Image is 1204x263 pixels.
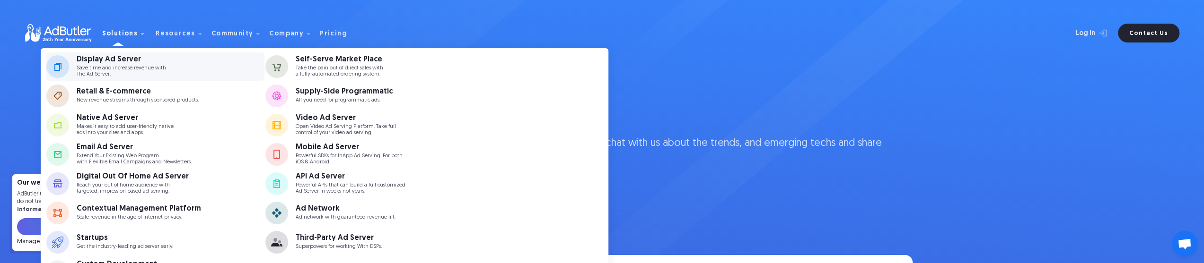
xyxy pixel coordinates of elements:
a: Third-Party Ad Server Superpowers for working With DSPs. [265,228,484,256]
a: Ad Network Ad network with guaranteed revenue lift. [265,199,484,227]
a: Display Ad Server Save time and increase revenue withThe Ad Server. [46,52,265,81]
a: Supply-Side Programmatic All you need for programmatic ads. [265,82,484,110]
p: Reach your out of home audience with targeted, impression based ad-serving. [77,182,189,195]
p: Save time and increase revenue with The Ad Server. [77,65,166,77]
input: Accept All [17,218,169,235]
p: Extend Your Existing Web Program with Flexible Email Campaigns and Newsletters. [77,153,192,165]
div: Resources [156,31,195,37]
div: Display Ad Server [77,56,166,63]
div: Company [269,31,304,37]
p: Open Video Ad Serving Platform. Take full control of your video ad serving. [296,124,396,136]
div: Retail & E-commerce [77,88,199,95]
p: AdButler uses cookies to support the core functionality of our website and application. We do not... [17,190,243,214]
div: Contextual Management Platform [77,205,201,212]
p: Makes it easy to add user-friendly native ads into your sites and apps. [77,124,174,136]
a: Pricing [320,29,355,37]
a: Log In [1051,24,1112,42]
div: Community [211,31,254,37]
div: Native Ad Server [77,114,174,122]
div: Open chat [1172,231,1197,256]
a: Retail & E-commerce New revenue streams through sponsored products. [46,82,265,110]
p: All you need for programmatic ads. [296,97,393,103]
p: Powerful SDKs for InApp Ad Serving. For both iOS & Android. [296,153,403,165]
div: Supply-Side Programmatic [296,88,393,95]
p: Get the industry-leading ad server early. [77,244,173,250]
a: Email Ad Server Extend Your Existing Web Programwith Flexible Email Campaigns and Newsletters. [46,140,265,169]
p: Take the pain out of direct sales with a fully-automated ordering system. [296,65,383,77]
div: Solutions [102,31,138,37]
div: Pricing [320,31,347,37]
p: Ad network with guaranteed revenue lift. [296,214,395,221]
div: Email Ad Server [77,144,192,151]
a: Contextual Management Platform Scale revenue in the age of internet privacy. [46,199,265,227]
p: New revenue streams through sponsored products. [77,97,199,103]
a: Digital Out Of Home Ad Server Reach your out of home audience withtargeted, impression based ad-s... [46,170,265,198]
p: Scale revenue in the age of internet privacy. [77,214,201,221]
div: Ad Network [296,205,395,212]
div: Self-Serve Market Place [296,56,383,63]
a: Native Ad Server Makes it easy to add user-friendly nativeads into your sites and apps. [46,111,265,139]
div: Mobile Ad Server [296,144,403,151]
a: Startups Get the industry-leading ad server early. [46,228,265,256]
div: Startups [77,234,173,242]
a: API Ad Server Powerful APIs that can build a full customizedAd Server in weeks not years. [265,170,484,198]
div: Digital Out Of Home Ad Server [77,173,189,180]
div: Third-Party Ad Server [296,234,382,242]
a: Mobile Ad Server Powerful SDKs for InApp Ad Serving. For bothiOS & Android. [265,140,484,169]
a: Manage Cookies [17,238,63,245]
p: Superpowers for working With DSPs. [296,244,382,250]
div: API Ad Server [296,173,405,180]
h4: Our website uses cookies [17,180,243,187]
p: Powerful APIs that can build a full customized Ad Server in weeks not years. [296,182,405,195]
a: Contact Us [1118,24,1179,42]
a: Video Ad Server Open Video Ad Serving Platform. Take fullcontrol of your video ad serving. [265,111,484,139]
a: Self-Serve Market Place Take the pain out of direct sales witha fully-automated ordering system. [265,52,484,81]
div: Video Ad Server [296,114,396,122]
